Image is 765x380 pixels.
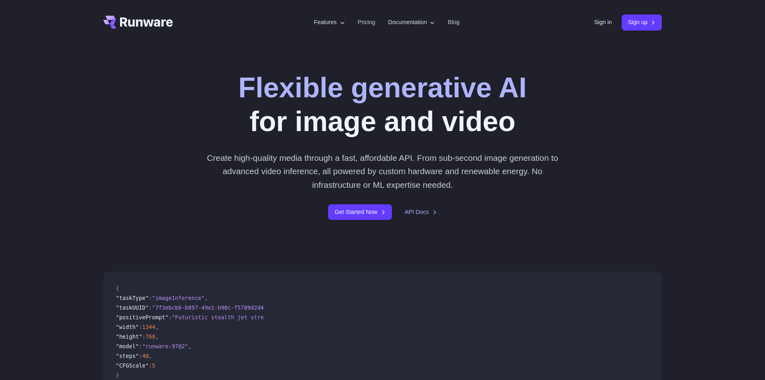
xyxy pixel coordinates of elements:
[314,18,345,27] label: Features
[155,324,159,330] span: ,
[405,207,437,217] a: API Docs
[188,343,192,349] span: ,
[139,343,142,349] span: :
[328,204,392,220] a: Get Started Now
[116,314,169,320] span: "positivePrompt"
[152,295,205,301] span: "imageInference"
[204,295,208,301] span: ,
[152,362,155,369] span: 5
[594,18,612,27] a: Sign in
[139,353,142,359] span: :
[142,324,155,330] span: 1344
[448,18,459,27] a: Blog
[116,362,149,369] span: "CFGScale"
[116,285,119,292] span: {
[116,304,149,311] span: "taskUUID"
[168,314,171,320] span: :
[142,343,188,349] span: "runware:97@2"
[116,295,149,301] span: "taskType"
[142,353,149,359] span: 40
[149,362,152,369] span: :
[238,71,526,138] h1: for image and video
[238,72,526,103] strong: Flexible generative AI
[152,304,277,311] span: "7f3ebcb6-b897-49e1-b98c-f5789d2d40d7"
[155,333,159,340] span: ,
[149,295,152,301] span: :
[116,372,119,378] span: }
[116,333,142,340] span: "height"
[149,353,152,359] span: ,
[622,14,662,30] a: Sign up
[142,333,145,340] span: :
[116,343,139,349] span: "model"
[116,324,139,330] span: "width"
[103,16,173,29] a: Go to /
[145,333,155,340] span: 768
[149,304,152,311] span: :
[204,151,561,191] p: Create high-quality media through a fast, affordable API. From sub-second image generation to adv...
[358,18,375,27] a: Pricing
[116,353,139,359] span: "steps"
[172,314,471,320] span: "Futuristic stealth jet streaking through a neon-lit cityscape with glowing purple exhaust"
[139,324,142,330] span: :
[388,18,435,27] label: Documentation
